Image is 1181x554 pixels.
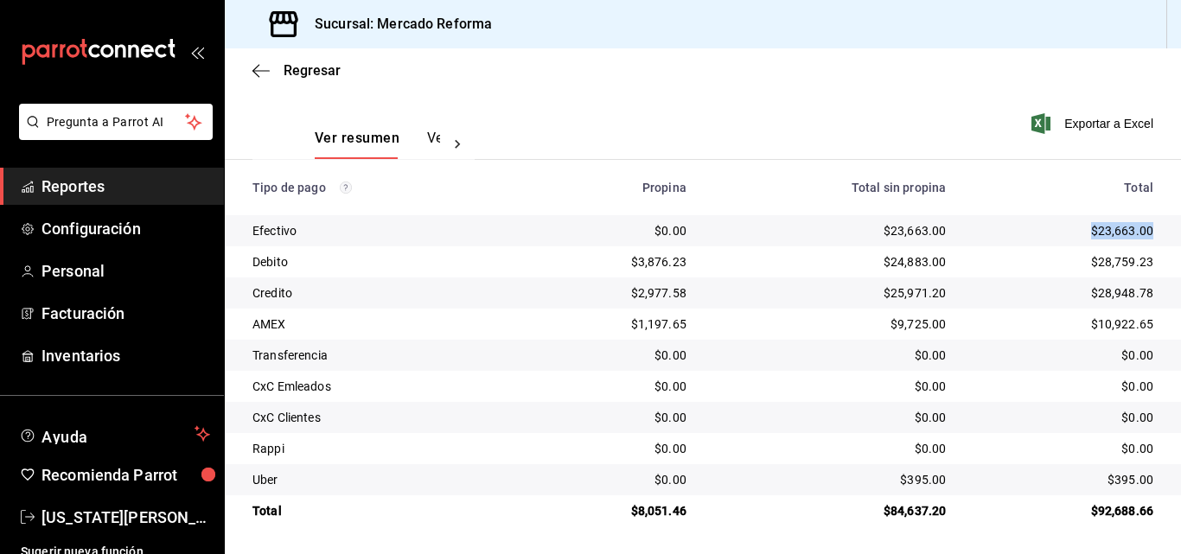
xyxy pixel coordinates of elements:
button: Ver pagos [427,130,492,159]
div: $24,883.00 [714,253,946,271]
div: $0.00 [714,409,946,426]
span: Inventarios [41,344,210,367]
div: $0.00 [714,347,946,364]
button: Ver resumen [315,130,399,159]
div: $395.00 [714,471,946,488]
div: $3,876.23 [537,253,686,271]
button: open_drawer_menu [190,45,204,59]
button: Regresar [252,62,341,79]
div: $92,688.66 [974,502,1153,519]
span: Ayuda [41,423,188,444]
div: $84,637.20 [714,502,946,519]
div: $25,971.20 [714,284,946,302]
span: Facturación [41,302,210,325]
span: Regresar [284,62,341,79]
div: Total [974,181,1153,194]
div: Total sin propina [714,181,946,194]
span: Configuración [41,217,210,240]
div: $0.00 [974,409,1153,426]
div: $28,948.78 [974,284,1153,302]
div: CxC Clientes [252,409,509,426]
span: [US_STATE][PERSON_NAME] [41,506,210,529]
div: $395.00 [974,471,1153,488]
span: Pregunta a Parrot AI [47,113,186,131]
div: $1,197.65 [537,315,686,333]
div: navigation tabs [315,130,440,159]
div: $0.00 [537,347,686,364]
div: $23,663.00 [974,222,1153,239]
div: Credito [252,284,509,302]
span: Reportes [41,175,210,198]
div: $0.00 [714,378,946,395]
div: Transferencia [252,347,509,364]
div: AMEX [252,315,509,333]
div: $0.00 [537,409,686,426]
div: Efectivo [252,222,509,239]
div: Rappi [252,440,509,457]
span: Personal [41,259,210,283]
div: $0.00 [537,378,686,395]
div: $0.00 [537,471,686,488]
div: $0.00 [537,222,686,239]
svg: Los pagos realizados con Pay y otras terminales son montos brutos. [340,181,352,194]
div: $28,759.23 [974,253,1153,271]
div: $0.00 [974,378,1153,395]
div: Tipo de pago [252,181,509,194]
h3: Sucursal: Mercado Reforma [301,14,492,35]
div: $0.00 [974,440,1153,457]
div: $8,051.46 [537,502,686,519]
a: Pregunta a Parrot AI [12,125,213,143]
div: $23,663.00 [714,222,946,239]
div: $0.00 [974,347,1153,364]
div: $9,725.00 [714,315,946,333]
div: Debito [252,253,509,271]
div: Total [252,502,509,519]
div: $10,922.65 [974,315,1153,333]
span: Recomienda Parrot [41,463,210,487]
div: Propina [537,181,686,194]
div: $2,977.58 [537,284,686,302]
button: Pregunta a Parrot AI [19,104,213,140]
div: $0.00 [714,440,946,457]
button: Exportar a Excel [1035,113,1153,134]
div: CxC Emleados [252,378,509,395]
div: Uber [252,471,509,488]
div: $0.00 [537,440,686,457]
